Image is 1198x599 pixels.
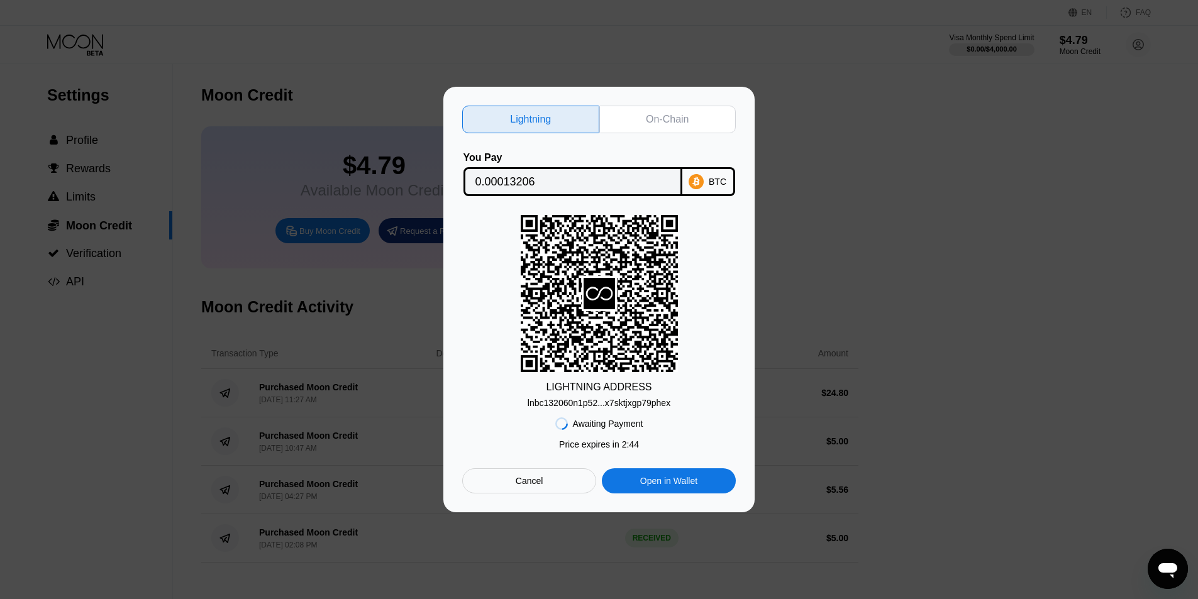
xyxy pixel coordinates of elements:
div: Price expires in [559,439,639,449]
iframe: Button to launch messaging window [1148,549,1188,589]
div: Lightning [462,106,599,133]
span: 2 : 44 [622,439,639,449]
div: Cancel [516,475,543,486]
div: Awaiting Payment [573,419,643,429]
div: You Pay [463,152,682,163]
div: Cancel [462,468,596,493]
div: Open in Wallet [640,475,697,486]
div: LIGHTNING ADDRESS [546,382,652,393]
div: lnbc132060n1p52...x7sktjxgp79phex [528,393,670,408]
div: Lightning [510,113,551,126]
div: BTC [709,177,726,187]
div: On-Chain [599,106,736,133]
div: You PayBTC [462,152,736,196]
div: On-Chain [646,113,689,126]
div: lnbc132060n1p52...x7sktjxgp79phex [528,398,670,408]
div: Open in Wallet [602,468,736,493]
